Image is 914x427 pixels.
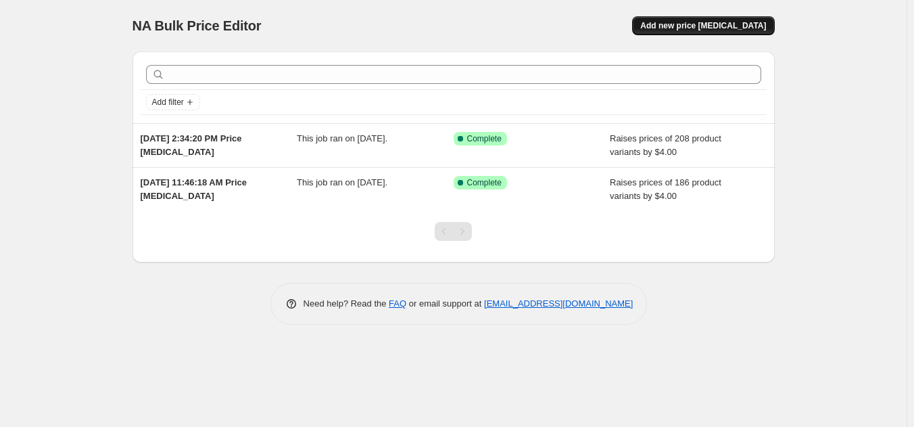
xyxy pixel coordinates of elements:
[610,177,721,201] span: Raises prices of 186 product variants by $4.00
[297,133,387,143] span: This job ran on [DATE].
[467,177,502,188] span: Complete
[304,298,389,309] span: Need help? Read the
[467,133,502,144] span: Complete
[406,298,484,309] span: or email support at
[389,298,406,309] a: FAQ
[133,18,262,33] span: NA Bulk Price Editor
[146,94,200,110] button: Add filter
[141,177,247,201] span: [DATE] 11:46:18 AM Price [MEDICAL_DATA]
[640,20,766,31] span: Add new price [MEDICAL_DATA]
[297,177,387,187] span: This job ran on [DATE].
[435,222,472,241] nav: Pagination
[632,16,774,35] button: Add new price [MEDICAL_DATA]
[484,298,633,309] a: [EMAIL_ADDRESS][DOMAIN_NAME]
[610,133,721,157] span: Raises prices of 208 product variants by $4.00
[152,97,184,108] span: Add filter
[141,133,242,157] span: [DATE] 2:34:20 PM Price [MEDICAL_DATA]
